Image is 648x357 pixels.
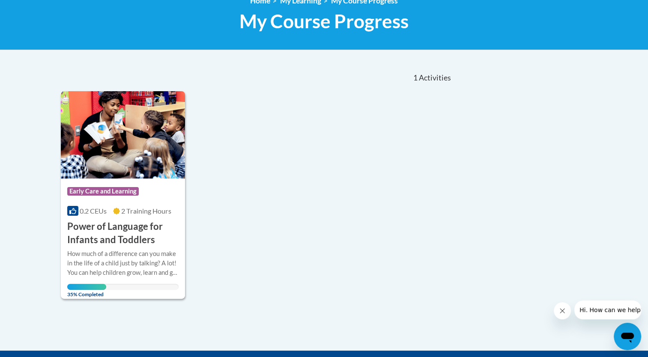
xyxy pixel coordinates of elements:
iframe: Button to launch messaging window [614,323,641,350]
div: Your progress [67,284,106,290]
span: Hi. How can we help? [5,6,69,13]
span: 35% Completed [67,284,106,297]
span: My Course Progress [239,10,409,33]
span: 2 Training Hours [121,207,171,215]
iframe: Close message [554,302,571,319]
span: Early Care and Learning [67,187,139,196]
iframe: Message from company [574,300,641,319]
a: Course LogoEarly Care and Learning0.2 CEUs2 Training Hours Power of Language for Infants and Todd... [61,91,185,298]
h3: Power of Language for Infants and Toddlers [67,220,179,247]
span: 1 [413,73,417,83]
span: Activities [419,73,451,83]
img: Course Logo [61,91,185,178]
div: How much of a difference can you make in the life of a child just by talking? A lot! You can help... [67,249,179,277]
span: 0.2 CEUs [80,207,107,215]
